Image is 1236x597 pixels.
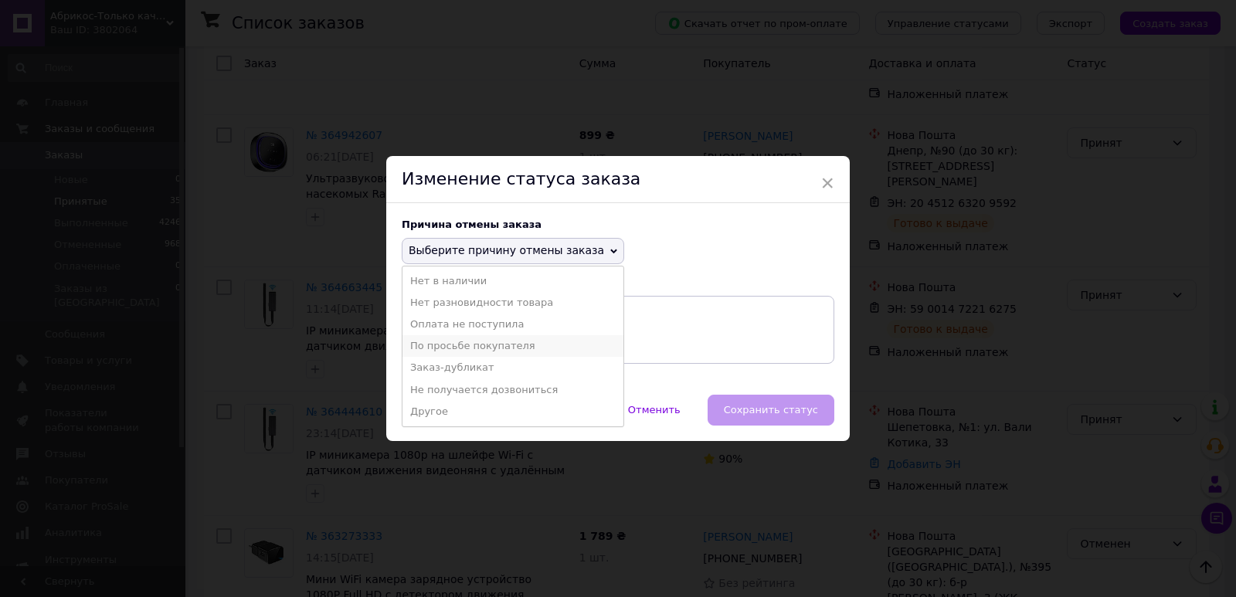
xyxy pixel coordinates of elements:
span: Выберите причину отмены заказа [409,244,604,256]
li: Оплата не поступила [402,314,623,335]
div: Изменение статуса заказа [386,156,850,203]
li: Нет разновидности товара [402,292,623,314]
li: Заказ-дубликат [402,357,623,378]
li: По просьбе покупателя [402,335,623,357]
span: Отменить [628,404,681,416]
div: Причина отмены заказа [402,219,834,230]
span: × [820,170,834,196]
li: Другое [402,401,623,422]
li: Нет в наличии [402,270,623,292]
li: Не получается дозвониться [402,379,623,401]
button: Отменить [612,395,697,426]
